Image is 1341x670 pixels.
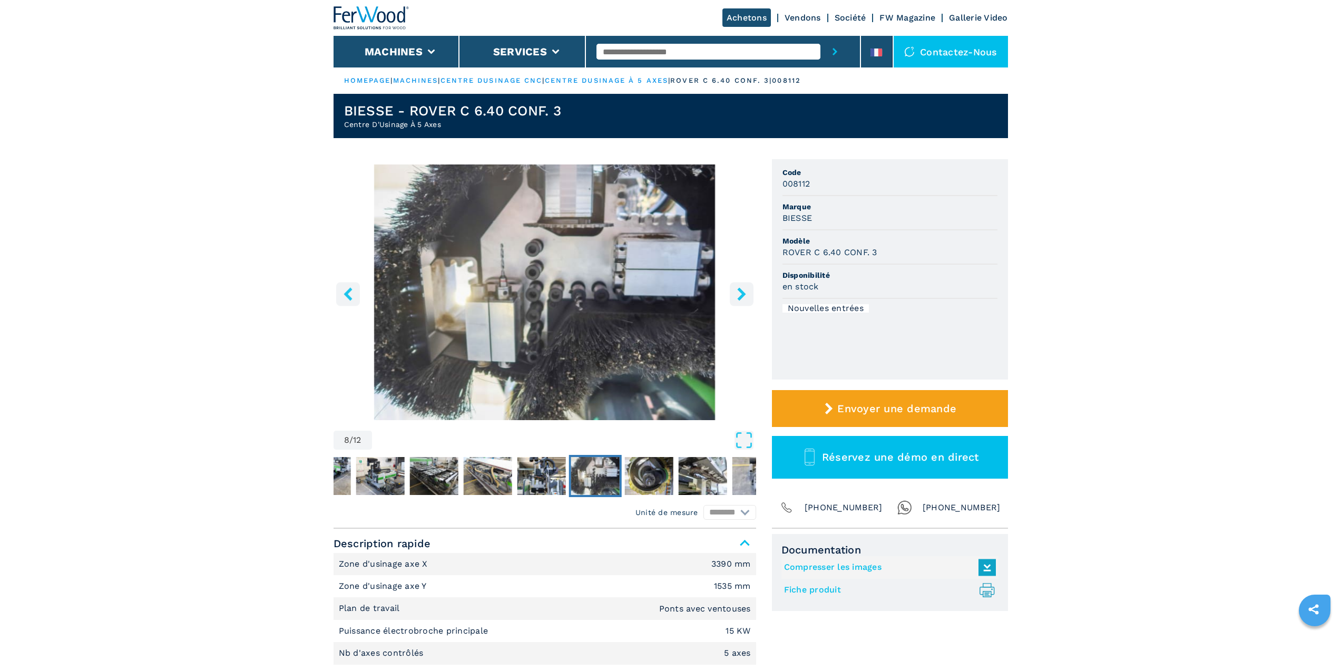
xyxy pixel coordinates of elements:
span: | [668,76,670,84]
h1: BIESSE - ROVER C 6.40 CONF. 3 [344,102,561,119]
a: HOMEPAGE [344,76,391,84]
button: Réservez une démo en direct [772,436,1008,479]
button: Go to Slide 9 [622,455,675,497]
p: Zone d'usinage axe Y [339,580,429,592]
img: Phone [779,500,794,515]
img: 87f7c6d9146b1b1fdf06505471306194 [678,457,727,495]
em: 15 KW [726,627,750,635]
span: Envoyer une demande [837,402,956,415]
em: 1535 mm [714,582,751,590]
button: Go to Slide 3 [300,455,353,497]
p: rover c 6.40 conf. 3 | [670,76,772,85]
p: Nb d'axes contrôlés [339,647,426,659]
span: Description rapide [334,534,756,553]
button: Open Fullscreen [375,431,753,450]
em: Ponts avec ventouses [659,605,751,613]
img: d0d1015894810e683d9c2011e236133e [624,457,673,495]
a: Gallerie Video [949,13,1008,23]
img: 59301c8a9893ad6b595e76ce157757b2 [356,457,404,495]
span: 8 [344,436,349,444]
em: Unité de mesure [635,507,698,518]
span: 12 [353,436,361,444]
button: right-button [730,282,753,306]
a: FW Magazine [879,13,935,23]
button: Services [493,45,547,58]
p: Zone d'usinage axe X [339,558,430,570]
p: Puissance électrobroche principale [339,625,491,637]
h2: Centre D'Usinage À 5 Axes [344,119,561,130]
iframe: Chat [1296,623,1333,662]
img: 8690deea664ad94c5e6ea87cc801b5ac [302,457,350,495]
button: Machines [365,45,423,58]
button: Go to Slide 5 [407,455,460,497]
a: Vendons [785,13,821,23]
button: Go to Slide 10 [676,455,729,497]
button: left-button [336,282,360,306]
img: acc9fdce3f97cfac7115ff071b2aabb9 [463,457,512,495]
a: Achetons [722,8,771,27]
h3: en stock [782,280,819,293]
div: Go to Slide 8 [334,164,756,420]
button: Go to Slide 7 [515,455,567,497]
button: Go to Slide 4 [354,455,406,497]
span: | [542,76,544,84]
em: 3390 mm [711,560,751,568]
h3: BIESSE [782,212,813,224]
img: Centre D'Usinage À 5 Axes BIESSE ROVER C 6.40 CONF. 3 [334,164,756,420]
img: Ferwood [334,6,409,30]
button: Envoyer une demande [772,390,1008,427]
span: / [349,436,353,444]
span: [PHONE_NUMBER] [923,500,1001,515]
a: centre dusinage à 5 axes [545,76,668,84]
span: Code [782,167,997,178]
img: 38e90ef9c943dbd30fe5f4f6a34cd6fe [571,457,619,495]
a: centre dusinage cnc [441,76,543,84]
button: Go to Slide 6 [461,455,514,497]
span: Disponibilité [782,270,997,280]
img: da0845342193a68bb31cf8ba158b78a8 [409,457,458,495]
span: Documentation [781,543,999,556]
div: Contactez-nous [894,36,1008,67]
img: 04a15ee8541046f8d77afa9778bd4378 [517,457,565,495]
img: f03ab972b41c7a2c50a0834b48aadeeb [732,457,780,495]
p: Plan de travail [339,603,403,614]
span: Réservez une démo en direct [822,451,979,463]
div: Nouvelles entrées [782,304,869,313]
img: Contactez-nous [904,46,915,57]
p: 008112 [772,76,801,85]
a: Fiche produit [784,581,991,599]
nav: Thumbnail Navigation [192,455,615,497]
h3: 008112 [782,178,810,190]
span: | [438,76,440,84]
button: submit-button [820,36,849,67]
a: Compresser les images [784,559,991,576]
button: Go to Slide 8 [569,455,621,497]
a: Société [835,13,866,23]
h3: ROVER C 6.40 CONF. 3 [782,246,877,258]
span: Modèle [782,236,997,246]
span: | [390,76,393,84]
span: Marque [782,201,997,212]
span: [PHONE_NUMBER] [805,500,883,515]
a: machines [393,76,438,84]
img: Whatsapp [897,500,912,515]
a: sharethis [1300,596,1327,623]
button: Go to Slide 11 [730,455,782,497]
em: 5 axes [724,649,751,657]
